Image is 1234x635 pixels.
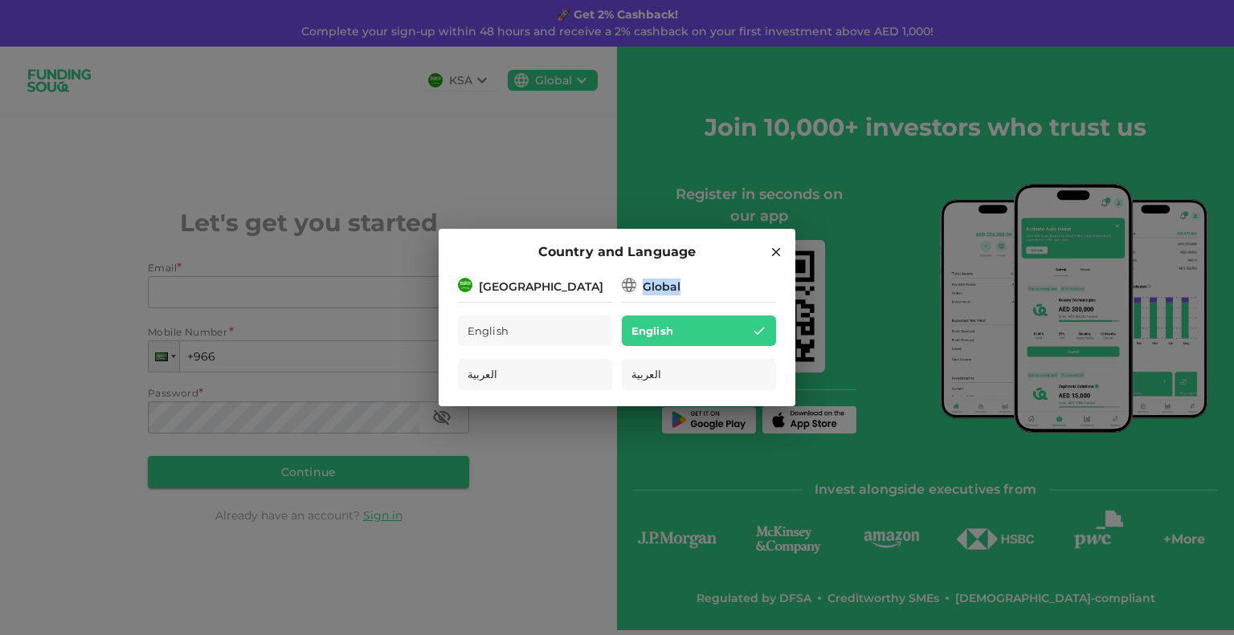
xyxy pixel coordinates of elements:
[479,279,603,295] div: [GEOGRAPHIC_DATA]
[468,322,509,340] span: English
[538,242,696,263] span: Country and Language
[631,322,673,340] span: English
[643,279,680,295] div: Global
[468,365,497,384] span: العربية
[631,365,661,384] span: العربية
[458,278,472,292] img: flag-sa.b9a346574cdc8950dd34b50780441f57.svg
